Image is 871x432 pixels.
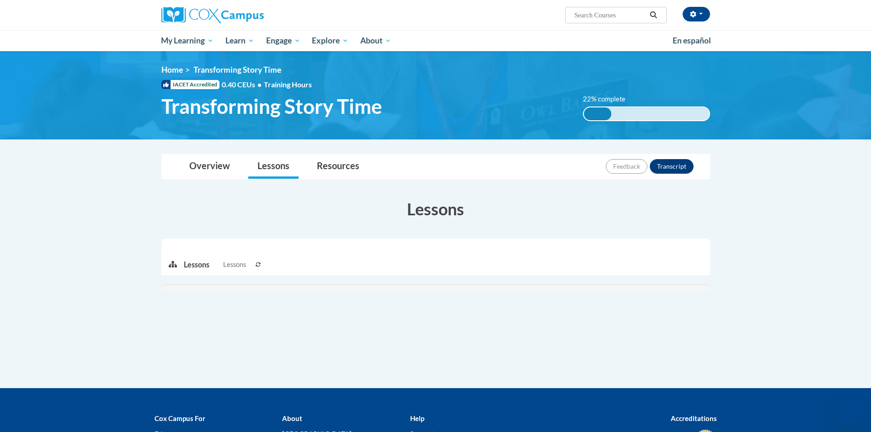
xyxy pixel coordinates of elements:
[184,260,209,270] p: Lessons
[161,7,335,23] a: Cox Campus
[161,197,710,220] h3: Lessons
[573,10,647,21] input: Search Courses
[282,414,302,422] b: About
[312,35,348,46] span: Explore
[260,30,306,51] a: Engage
[161,35,214,46] span: My Learning
[583,94,636,104] label: 22% complete
[306,30,354,51] a: Explore
[180,155,239,179] a: Overview
[667,31,717,50] a: En español
[683,7,710,21] button: Account Settings
[219,30,260,51] a: Learn
[410,414,424,422] b: Help
[650,159,694,174] button: Transcript
[155,414,205,422] b: Cox Campus For
[222,80,264,90] span: 0.40 CEUs
[155,30,220,51] a: My Learning
[834,395,864,425] iframe: Button to launch messaging window
[584,107,611,120] div: 22% complete
[671,414,717,422] b: Accreditations
[266,35,300,46] span: Engage
[161,65,183,75] a: Home
[148,30,724,51] div: Main menu
[248,155,299,179] a: Lessons
[647,10,660,21] button: Search
[264,80,312,89] span: Training Hours
[308,155,369,179] a: Resources
[223,260,246,270] span: Lessons
[360,35,391,46] span: About
[673,36,711,45] span: En español
[161,94,382,118] span: Transforming Story Time
[161,80,219,89] span: IACET Accredited
[257,80,262,89] span: •
[161,7,264,23] img: Cox Campus
[354,30,397,51] a: About
[193,65,281,75] span: Transforming Story Time
[606,159,647,174] button: Feedback
[225,35,254,46] span: Learn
